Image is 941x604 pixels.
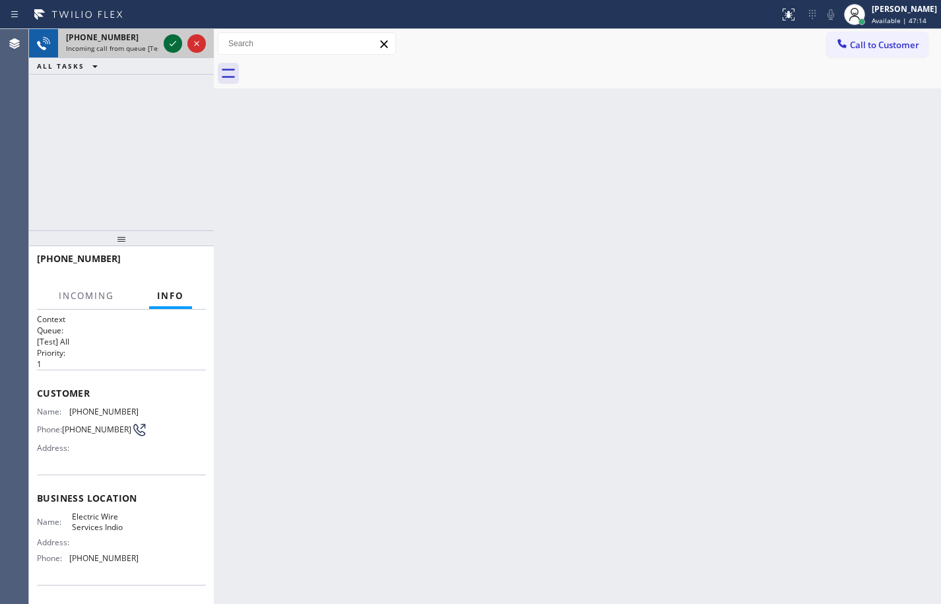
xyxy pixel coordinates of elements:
[37,358,206,370] p: 1
[62,424,131,434] span: [PHONE_NUMBER]
[37,424,62,434] span: Phone:
[37,61,84,71] span: ALL TASKS
[37,553,69,563] span: Phone:
[51,283,122,309] button: Incoming
[37,443,72,453] span: Address:
[37,314,206,325] h1: Context
[59,290,114,302] span: Incoming
[37,387,206,399] span: Customer
[218,33,395,54] input: Search
[37,492,206,504] span: Business location
[37,537,72,547] span: Address:
[149,283,192,309] button: Info
[37,325,206,336] h2: Queue:
[850,39,919,51] span: Call to Customer
[29,58,111,74] button: ALL TASKS
[872,3,937,15] div: [PERSON_NAME]
[164,34,182,53] button: Accept
[72,512,138,532] span: Electric Wire Services Indio
[872,16,926,25] span: Available | 47:14
[157,290,184,302] span: Info
[37,407,69,417] span: Name:
[37,347,206,358] h2: Priority:
[37,336,206,347] p: [Test] All
[66,32,139,43] span: [PHONE_NUMBER]
[827,32,928,57] button: Call to Customer
[66,44,176,53] span: Incoming call from queue [Test] All
[69,553,139,563] span: [PHONE_NUMBER]
[69,407,139,417] span: [PHONE_NUMBER]
[822,5,840,24] button: Mute
[187,34,206,53] button: Reject
[37,252,121,265] span: [PHONE_NUMBER]
[37,517,72,527] span: Name:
